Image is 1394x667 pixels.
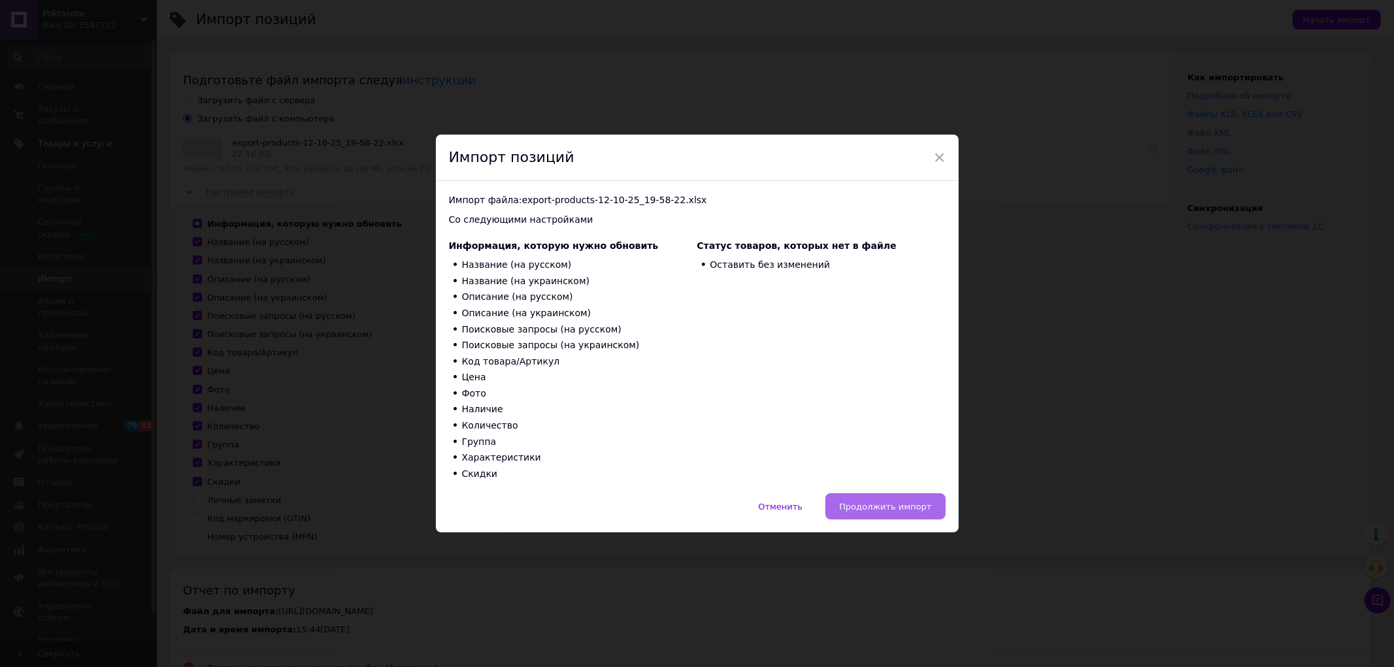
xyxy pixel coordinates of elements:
[744,493,816,519] button: Отменить
[449,240,659,251] span: Информация, которую нужно обновить
[758,502,803,512] span: Отменить
[436,135,959,182] div: Импорт позиций
[697,257,946,274] li: Оставить без изменений
[449,370,697,386] li: Цена
[934,146,946,169] span: ×
[449,450,697,466] li: Характеристики
[697,240,897,251] span: Статус товаров, которых нет в файле
[449,214,946,227] div: Со следующими настройками
[449,289,697,306] li: Описание (на русском)
[825,493,945,519] button: Продолжить импорт
[449,194,946,207] div: Импорт файла: export-products-12-10-25_19-58-22.xlsx
[449,353,697,370] li: Код товара/Артикул
[449,273,697,289] li: Название (на украинском)
[449,321,697,338] li: Поисковые запросы (на русском)
[449,434,697,450] li: Группа
[449,257,697,274] li: Название (на русском)
[839,502,931,512] span: Продолжить импорт
[449,338,697,354] li: Поисковые запросы (на украинском)
[449,402,697,418] li: Наличие
[449,385,697,402] li: Фото
[449,418,697,434] li: Количество
[449,305,697,321] li: Описание (на украинском)
[449,466,697,482] li: Скидки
